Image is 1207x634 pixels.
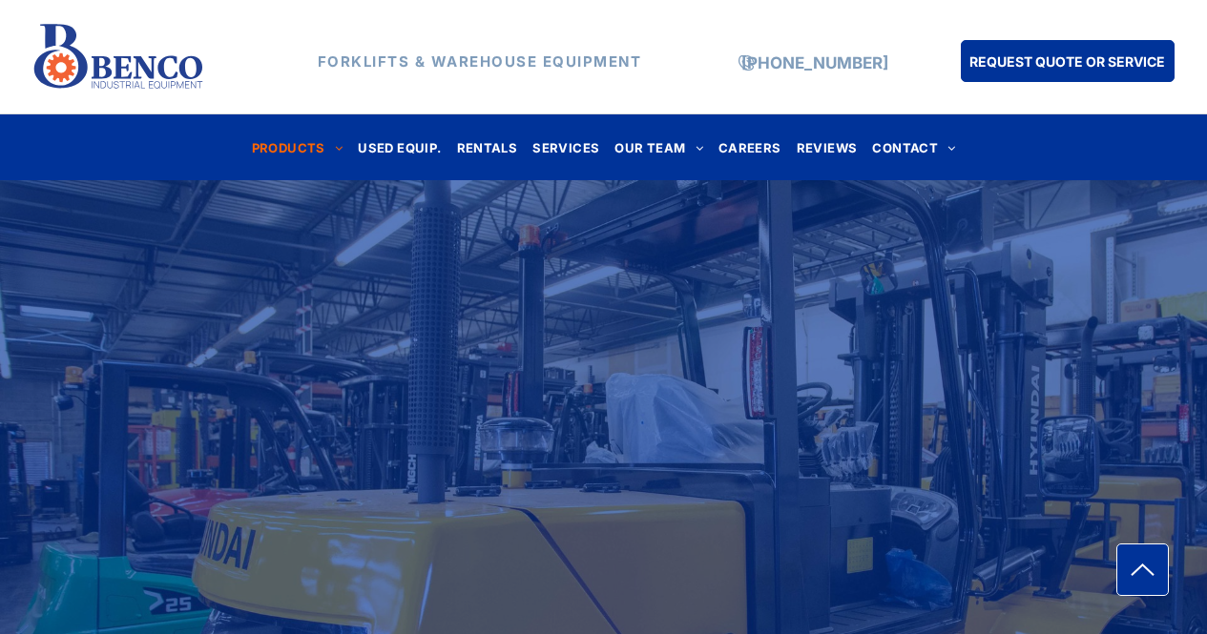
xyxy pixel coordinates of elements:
a: PRODUCTS [244,134,351,160]
a: CAREERS [711,134,789,160]
a: CONTACT [864,134,963,160]
a: OUR TEAM [607,134,711,160]
a: RENTALS [449,134,526,160]
strong: FORKLIFTS & WAREHOUSE EQUIPMENT [318,52,642,71]
a: REVIEWS [789,134,865,160]
a: SERVICES [525,134,607,160]
a: REQUEST QUOTE OR SERVICE [961,40,1175,82]
span: REQUEST QUOTE OR SERVICE [969,44,1165,79]
a: USED EQUIP. [350,134,448,160]
a: [PHONE_NUMBER] [741,53,888,72]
